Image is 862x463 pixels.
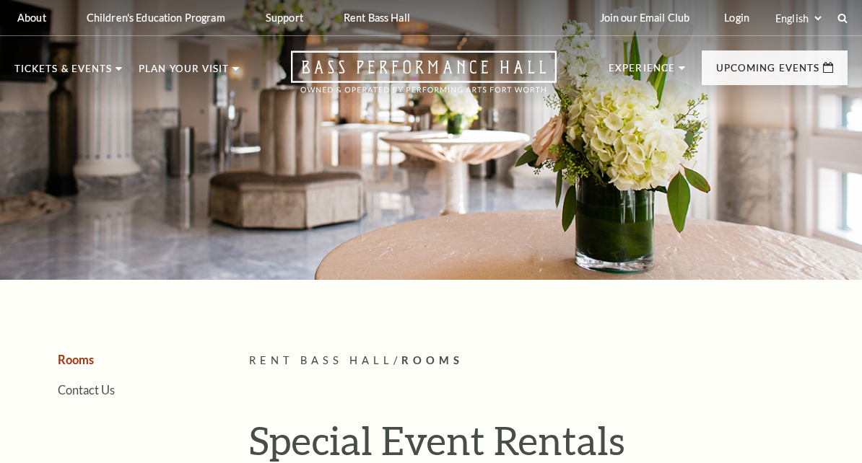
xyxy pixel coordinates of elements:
[344,12,410,24] p: Rent Bass Hall
[609,63,675,81] p: Experience
[87,12,225,24] p: Children's Education Program
[266,12,303,24] p: Support
[17,12,46,24] p: About
[139,64,229,81] p: Plan Your Visit
[58,353,94,366] a: Rooms
[249,352,848,370] p: /
[716,63,819,81] p: Upcoming Events
[14,64,112,81] p: Tickets & Events
[772,12,824,25] select: Select:
[58,383,115,397] a: Contact Us
[401,354,463,366] span: Rooms
[249,354,393,366] span: Rent Bass Hall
